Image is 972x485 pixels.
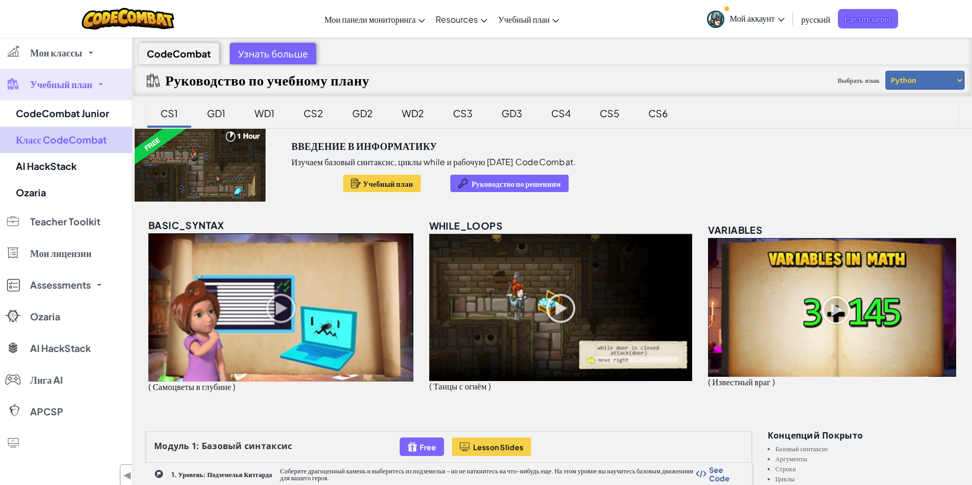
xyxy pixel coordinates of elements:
span: Самоцветы в глубине [153,381,231,392]
span: 1: [192,440,200,452]
span: Руководство по решениям [471,179,561,188]
span: ) [233,381,235,392]
div: GD3 [491,101,533,126]
div: CodeCombat [138,43,219,64]
span: Мой аккаунт [730,13,785,24]
div: WD2 [391,101,435,126]
span: Assessments [30,280,91,290]
a: Мой аккаунт [702,2,790,35]
p: Соберите драгоценный камень и выберитесь из подземелья - но не наткнитесь на что-нибудь еще. На э... [280,468,696,481]
span: Ozaria [30,312,60,321]
div: CS4 [541,101,581,126]
p: Изучаем базовый синтаксис, циклы while и рабочую [DATE] CodeCombat. [291,157,576,167]
span: Resources [436,14,478,25]
span: Lesson Slides [473,443,524,451]
a: 1. Уровень: Подземелья Китгарда Соберите драгоценный камень и выберитесь из подземелья - но не на... [146,463,752,485]
span: ) [488,381,491,392]
span: AI HackStack [30,344,91,353]
span: ( [708,376,711,387]
button: Руководство по решениям [450,175,569,192]
img: while_loops_unlocked.png [429,234,692,381]
div: GD1 [196,101,236,126]
span: Учебный план [363,179,413,188]
span: ) [772,376,775,387]
span: Базовый синтаксис [202,440,292,452]
li: Строки [776,465,959,472]
span: while_loops [429,220,503,232]
a: русский [796,5,836,33]
div: Узнать больше [230,43,316,64]
span: ( [148,381,151,392]
span: ◀ [123,468,132,483]
span: Мои лицензии [30,249,91,258]
h3: Введение в Информатику [291,138,437,154]
span: Известный враг [712,376,770,387]
span: Лига AI [30,375,63,385]
span: русский [801,14,831,25]
span: See Code [709,465,741,482]
li: Базовый синтаксис [776,445,959,452]
img: Show Code Logo [696,470,706,478]
div: GD2 [342,101,383,126]
div: CS1 [150,101,188,126]
span: Мои классы [30,48,82,58]
a: Resources [430,5,493,33]
li: Циклы [776,476,959,482]
h2: Руководство по учебному плану [165,71,369,90]
a: Мои панели мониторинга [319,5,430,33]
h3: Концепций покрыто [768,431,959,440]
span: basic_syntax [148,219,224,231]
div: CS6 [638,101,678,126]
img: IconCurriculumGuide.svg [147,74,160,87]
div: WD1 [244,101,285,126]
a: Учебный план [493,5,564,33]
div: CS2 [293,101,334,126]
li: Аргументы [776,455,959,462]
span: Мои панели мониторинга [324,14,416,25]
span: Выбрать язык [833,73,884,89]
img: variables_unlocked.png [708,238,956,377]
img: CodeCombat logo [82,8,174,30]
span: Танцы с огнём [433,381,487,392]
div: CS3 [442,101,483,126]
span: Free [420,443,436,451]
span: Модуль [154,440,190,452]
button: Учебный план [343,175,421,192]
img: IconFreeLevelv2.svg [408,441,417,453]
img: avatar [707,11,724,28]
span: Учебный план [30,80,92,89]
img: IconChallengeLevel.svg [154,469,164,479]
span: ( [429,381,432,392]
b: 1. Уровень: Подземелья Китгарда [172,471,272,479]
button: Lesson Slides [452,438,532,456]
div: CS5 [589,101,630,126]
a: Сделать запрос [838,9,898,28]
span: variables [708,224,763,236]
img: basic_syntax_unlocked.png [148,233,413,382]
span: Teacher Toolkit [30,217,100,226]
span: Учебный план [498,14,550,25]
